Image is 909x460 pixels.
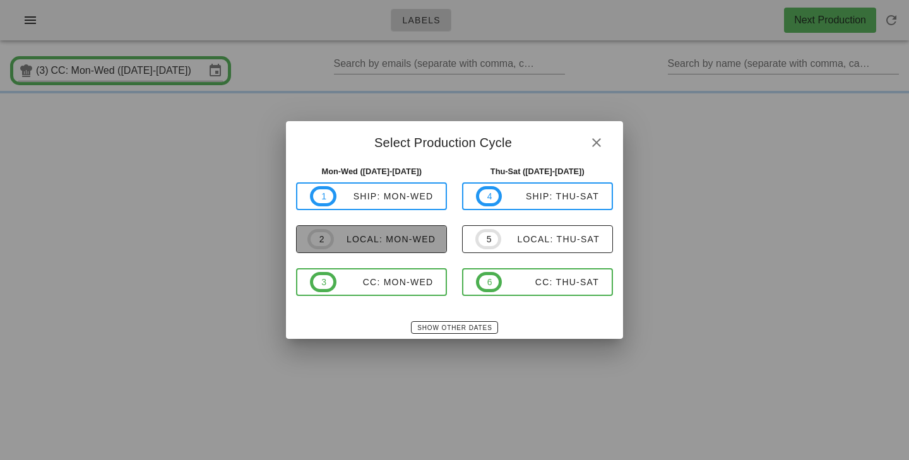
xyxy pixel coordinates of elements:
[490,167,585,176] strong: Thu-Sat ([DATE]-[DATE])
[334,234,436,244] div: local: Mon-Wed
[502,277,599,287] div: CC: Thu-Sat
[321,275,326,289] span: 3
[462,268,613,296] button: 6CC: Thu-Sat
[321,189,326,203] span: 1
[296,225,447,253] button: 2local: Mon-Wed
[417,324,492,331] span: Show Other Dates
[321,167,422,176] strong: Mon-Wed ([DATE]-[DATE])
[336,277,434,287] div: CC: Mon-Wed
[286,121,622,160] div: Select Production Cycle
[318,232,323,246] span: 2
[487,275,492,289] span: 6
[462,225,613,253] button: 5local: Thu-Sat
[501,234,600,244] div: local: Thu-Sat
[486,232,491,246] span: 5
[336,191,434,201] div: ship: Mon-Wed
[296,268,447,296] button: 3CC: Mon-Wed
[296,182,447,210] button: 1ship: Mon-Wed
[502,191,599,201] div: ship: Thu-Sat
[411,321,497,334] button: Show Other Dates
[462,182,613,210] button: 4ship: Thu-Sat
[487,189,492,203] span: 4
